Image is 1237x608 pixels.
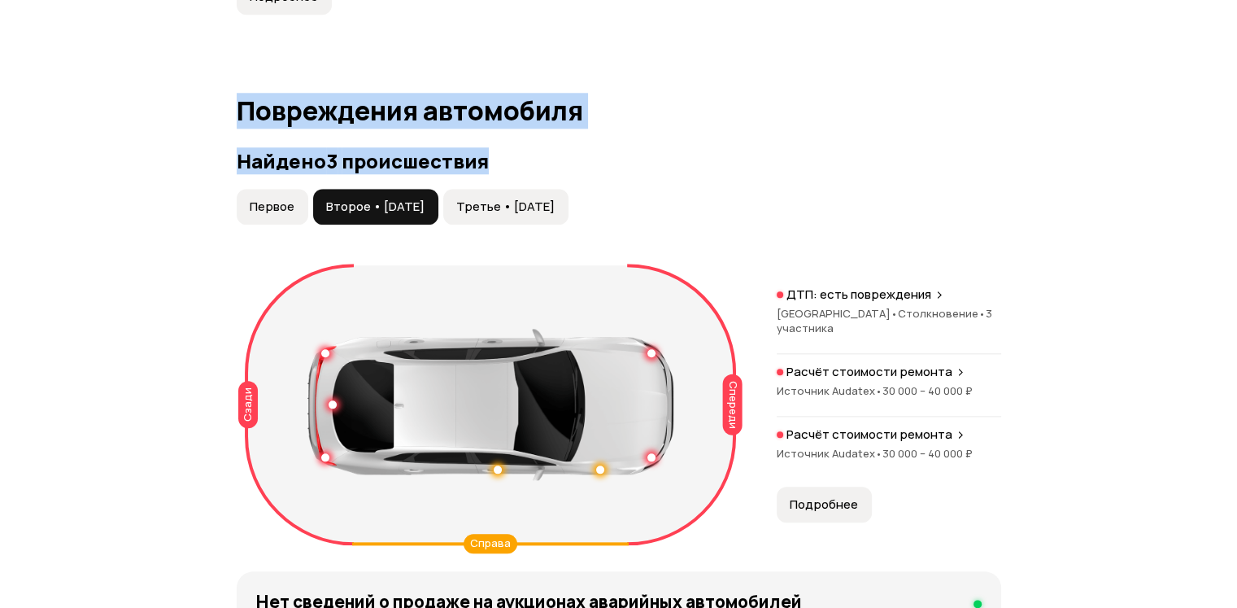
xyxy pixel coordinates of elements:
button: Третье • [DATE] [443,189,568,225]
span: • [891,306,898,321]
span: 30 000 – 40 000 ₽ [882,383,973,398]
span: Столкновение [898,306,986,321]
button: Подробнее [777,487,872,523]
div: Спереди [722,374,742,435]
span: • [978,306,986,321]
span: Второе • [DATE] [326,199,425,215]
h1: Повреждения автомобиля [237,96,1001,125]
span: [GEOGRAPHIC_DATA] [777,306,898,321]
span: • [875,446,882,461]
span: Третье • [DATE] [456,199,555,215]
p: ДТП: есть повреждения [786,287,931,303]
span: Источник Audatex [777,383,882,398]
span: Подробнее [790,496,858,513]
span: 30 000 – 40 000 ₽ [882,446,973,461]
span: 3 участника [777,306,992,335]
p: Расчёт стоимости ремонта [786,364,952,380]
button: Первое [237,189,308,225]
div: Сзади [238,381,258,428]
div: Справа [464,534,517,553]
h3: Найдено 3 происшествия [237,150,1001,173]
span: • [875,383,882,398]
span: Источник Audatex [777,446,882,461]
p: Расчёт стоимости ремонта [786,426,952,443]
button: Второе • [DATE] [313,189,438,225]
span: Первое [250,199,294,215]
